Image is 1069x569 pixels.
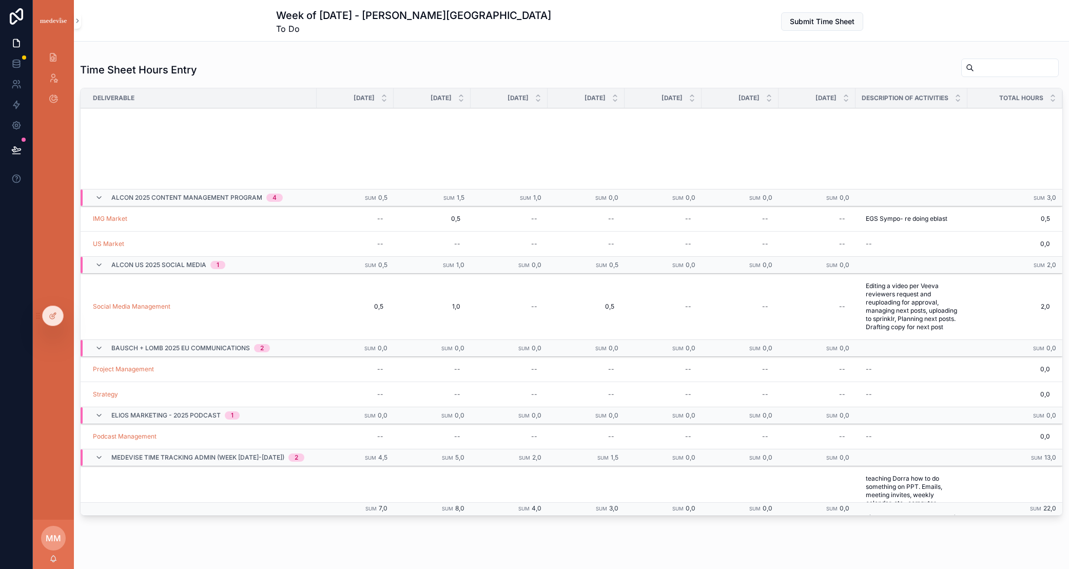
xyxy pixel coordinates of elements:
span: 1,5 [457,194,464,201]
small: Sum [672,346,684,351]
span: 0,0 [686,194,695,201]
span: 0,5 [327,302,383,311]
span: 0,0 [840,194,849,201]
small: Sum [826,346,838,351]
small: Sum [1030,506,1041,512]
span: Alcon US 2025 Social Media [111,261,206,269]
div: -- [608,390,614,399]
small: Sum [1034,262,1045,268]
span: 0,0 [686,453,695,461]
span: 0,0 [763,411,772,419]
span: 1,5 [611,453,618,461]
span: 0,0 [967,365,1050,373]
span: [DATE] [815,94,837,102]
span: Editing a video per Veeva reviewers request and reuploading for approval, managing next posts, up... [866,282,957,331]
small: Sum [364,346,376,351]
span: 0,5 [967,215,1050,223]
div: 2 [260,344,264,352]
small: Sum [365,262,376,268]
small: Sum [596,262,607,268]
span: Bausch + Lomb 2025 EU Communications [111,344,250,352]
span: 22,0 [1043,505,1056,513]
span: IMG Market [93,215,127,223]
div: -- [531,432,537,441]
span: 0,0 [840,261,849,269]
span: [DATE] [354,94,375,102]
div: -- [839,390,845,399]
span: 0,0 [609,344,618,352]
span: Medevise Time Tracking ADMIN (week [DATE]-[DATE]) [111,453,284,462]
small: Sum [826,195,838,201]
div: -- [377,240,383,248]
div: -- [866,240,872,248]
small: Sum [749,506,761,512]
div: -- [531,365,537,373]
small: Sum [749,413,761,419]
div: 2 [295,453,298,462]
div: -- [531,240,537,248]
span: [DATE] [508,94,529,102]
div: -- [531,215,537,223]
div: -- [762,390,768,399]
div: -- [377,215,383,223]
span: 0,5 [558,302,614,311]
span: 0,0 [455,344,464,352]
span: Alcon 2025 Content Management Program [111,194,262,202]
span: 0,0 [686,411,695,419]
span: 0,5 [609,261,618,269]
span: 0,0 [686,261,695,269]
span: 3,0 [609,505,618,513]
div: -- [685,240,691,248]
div: -- [685,215,691,223]
small: Sum [365,506,377,512]
div: -- [839,302,845,311]
button: Submit Time Sheet [781,12,863,31]
small: Sum [364,413,376,419]
div: -- [454,432,460,441]
div: -- [762,240,768,248]
small: Sum [749,195,761,201]
div: -- [866,365,872,373]
small: Sum [826,413,838,419]
span: 0,0 [609,411,618,419]
div: -- [454,365,460,373]
div: -- [685,390,691,399]
span: 1,0 [533,194,541,201]
div: -- [839,432,845,441]
span: 0,5 [378,194,387,201]
img: App logo [39,16,68,25]
small: Sum [1031,455,1042,461]
span: 0,0 [840,344,849,352]
span: 0,0 [840,411,849,419]
a: Podcast Management [93,432,157,441]
small: Sum [672,506,684,512]
span: 7,0 [379,505,387,513]
div: -- [866,390,872,399]
span: Description of Activities [862,94,948,102]
div: -- [685,302,691,311]
span: 0,0 [378,411,387,419]
span: 0,0 [967,240,1050,248]
span: 13,0 [1044,453,1056,461]
span: [DATE] [585,94,606,102]
span: Project Management [93,365,154,373]
span: 5,0 [455,453,464,461]
div: -- [839,215,845,223]
small: Sum [826,262,838,268]
div: -- [454,390,460,399]
span: 4,0 [532,505,541,513]
small: Sum [518,506,530,512]
small: Sum [1033,346,1044,351]
span: 1,0 [456,261,464,269]
span: [DATE] [662,94,683,102]
small: Sum [442,506,453,512]
span: 0,0 [840,453,849,461]
span: 0,0 [532,261,541,269]
div: scrollable content [33,41,74,121]
span: 0,0 [455,411,464,419]
div: -- [685,365,691,373]
div: 1 [217,261,219,269]
div: -- [377,432,383,441]
small: Sum [365,455,376,461]
span: 0,0 [378,344,387,352]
